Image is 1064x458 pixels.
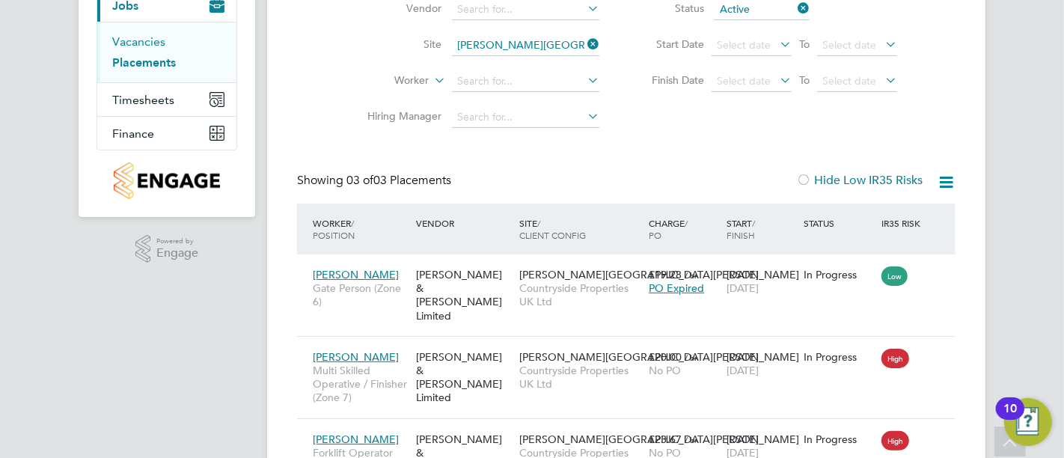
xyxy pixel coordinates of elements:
div: In Progress [804,268,875,281]
span: 03 Placements [346,173,451,188]
span: / hr [685,352,697,363]
span: To [795,70,814,90]
span: No PO [649,364,681,377]
span: To [795,34,814,54]
div: Jobs [97,22,236,82]
span: £20.00 [649,350,682,364]
span: / hr [685,269,697,281]
label: Hide Low IR35 Risks [796,173,923,188]
span: £19.28 [649,268,682,281]
span: [PERSON_NAME][GEOGRAPHIC_DATA][PERSON_NAME] [519,350,799,364]
div: Vendor [412,210,516,236]
span: PO Expired [649,281,704,295]
div: [DATE] [723,343,801,385]
div: IR35 Risk [878,210,929,236]
span: / Position [313,217,355,241]
img: countryside-properties-logo-retina.png [114,162,219,199]
span: / Client Config [519,217,586,241]
div: In Progress [804,350,875,364]
span: [PERSON_NAME][GEOGRAPHIC_DATA][PERSON_NAME] [519,268,799,281]
div: Worker [309,210,412,248]
div: 10 [1003,409,1017,428]
span: Countryside Properties UK Ltd [519,281,641,308]
a: [PERSON_NAME]Gate Person (Zone 6)[PERSON_NAME] & [PERSON_NAME] Limited[PERSON_NAME][GEOGRAPHIC_DA... [309,260,956,272]
span: [DATE] [727,281,759,295]
label: Start Date [637,37,704,51]
span: Finance [112,126,154,141]
span: Low [881,266,908,286]
span: Powered by [156,235,198,248]
label: Vendor [355,1,441,15]
span: / hr [685,434,697,445]
span: [PERSON_NAME] [313,268,399,281]
span: Engage [156,247,198,260]
span: Multi Skilled Operative / Finisher (Zone 7) [313,364,409,405]
span: [PERSON_NAME][GEOGRAPHIC_DATA][PERSON_NAME] [519,433,799,446]
div: [PERSON_NAME] & [PERSON_NAME] Limited [412,260,516,330]
label: Hiring Manager [355,109,441,123]
span: High [881,349,909,368]
div: Start [723,210,801,248]
span: Timesheets [112,93,174,107]
label: Worker [343,73,429,88]
a: Placements [112,55,176,70]
label: Site [355,37,441,51]
a: [PERSON_NAME]Forklift Operator (Zone 6 & 7)[PERSON_NAME] & [PERSON_NAME] Limited[PERSON_NAME][GEO... [309,424,956,437]
div: [PERSON_NAME] & [PERSON_NAME] Limited [412,343,516,412]
span: Select date [822,74,876,88]
a: [PERSON_NAME]Multi Skilled Operative / Finisher (Zone 7)[PERSON_NAME] & [PERSON_NAME] Limited[PER... [309,342,956,355]
button: Timesheets [97,83,236,116]
span: £23.67 [649,433,682,446]
span: Countryside Properties UK Ltd [519,364,641,391]
input: Search for... [452,35,599,56]
span: Select date [717,38,771,52]
label: Status [637,1,704,15]
span: / PO [649,217,688,241]
a: Powered byEngage [135,235,199,263]
div: In Progress [804,433,875,446]
span: [PERSON_NAME] [313,433,399,446]
a: Vacancies [112,34,165,49]
div: [DATE] [723,260,801,302]
span: Select date [717,74,771,88]
span: / Finish [727,217,755,241]
label: Finish Date [637,73,704,87]
div: Showing [297,173,454,189]
div: Site [516,210,645,248]
input: Search for... [452,71,599,92]
div: Charge [645,210,723,248]
button: Finance [97,117,236,150]
input: Search for... [452,107,599,128]
span: 03 of [346,173,373,188]
span: Select date [822,38,876,52]
span: [PERSON_NAME] [313,350,399,364]
a: Go to home page [97,162,237,199]
div: Status [801,210,878,236]
span: Gate Person (Zone 6) [313,281,409,308]
span: High [881,431,909,451]
span: [DATE] [727,364,759,377]
button: Open Resource Center, 10 new notifications [1004,398,1052,446]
